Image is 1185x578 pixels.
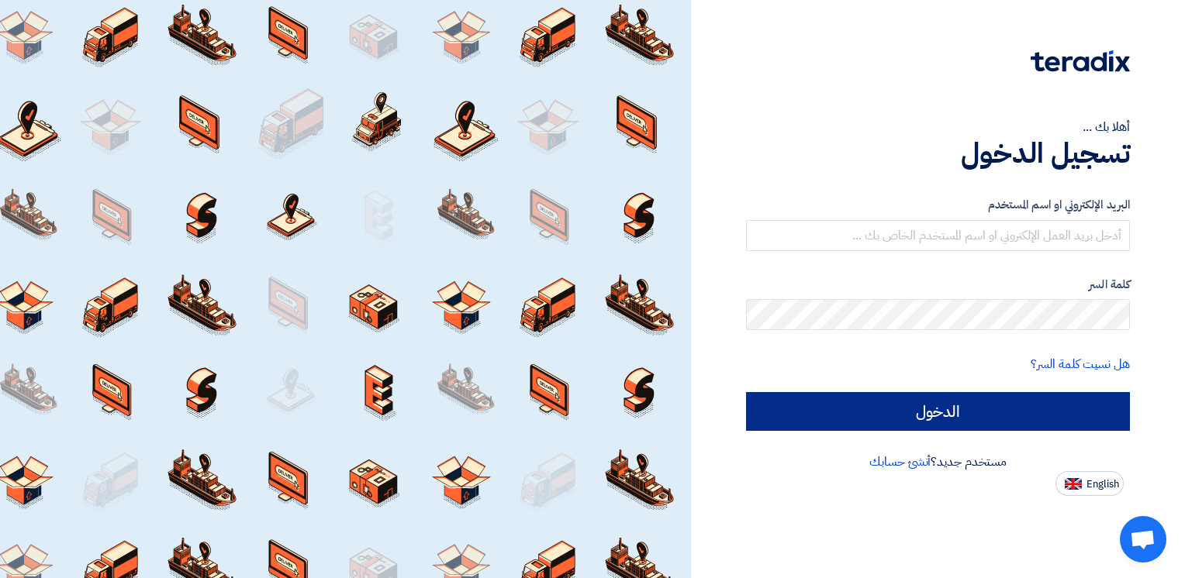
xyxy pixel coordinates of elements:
div: Open chat [1120,516,1166,563]
a: هل نسيت كلمة السر؟ [1031,355,1130,373]
div: مستخدم جديد؟ [746,452,1130,471]
h1: تسجيل الدخول [746,136,1130,170]
div: أهلا بك ... [746,118,1130,136]
button: English [1055,471,1124,496]
label: البريد الإلكتروني او اسم المستخدم [746,196,1130,214]
label: كلمة السر [746,276,1130,294]
a: أنشئ حسابك [869,452,931,471]
img: en-US.png [1065,478,1082,490]
input: الدخول [746,392,1130,431]
img: Teradix logo [1031,50,1130,72]
input: أدخل بريد العمل الإلكتروني او اسم المستخدم الخاص بك ... [746,220,1130,251]
span: English [1087,479,1119,490]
